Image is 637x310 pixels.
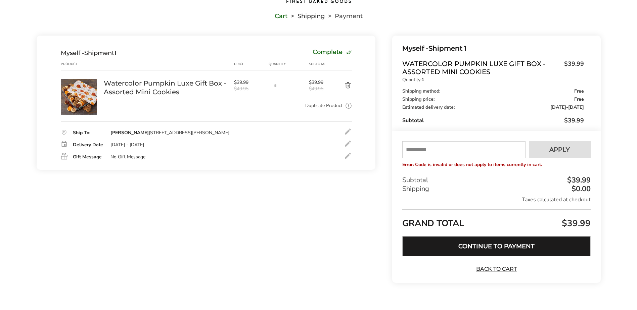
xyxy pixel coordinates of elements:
span: $39.99 [234,79,266,86]
span: 1 [114,49,117,57]
div: [DATE] - [DATE] [110,142,144,148]
div: [STREET_ADDRESS][PERSON_NAME] [110,130,229,136]
p: Error: Code is invalid or does not apply to items currently in cart. [402,161,590,168]
li: Shipping [287,14,325,18]
div: Shipment [61,49,117,57]
span: [DATE] [568,104,584,110]
div: Taxes calculated at checkout [402,196,590,203]
span: $39.99 [560,217,591,229]
span: $39.99 [564,116,584,124]
span: Myself - [61,49,84,57]
div: Price [234,61,269,67]
span: Watercolor Pumpkin Luxe Gift Box - Assorted Mini Cookies [402,60,560,76]
div: $39.99 [565,176,591,184]
div: Ship To: [73,131,104,135]
span: Myself - [402,44,428,52]
span: - [550,105,584,110]
div: Subtotal [309,61,328,67]
a: Duplicate Product [305,102,343,109]
div: Shipping price: [402,97,584,102]
div: Quantity [269,61,309,67]
input: Quantity input [269,79,282,92]
span: Free [574,89,584,94]
div: Shipping method: [402,89,584,94]
div: Complete [313,49,352,57]
div: Shipment 1 [402,43,584,54]
div: Delivery Date [73,143,104,147]
a: Watercolor Pumpkin Luxe Gift Box - Assorted Mini Cookies [61,79,97,85]
span: Apply [549,147,570,153]
div: Gift Message [73,155,104,159]
div: Product [61,61,104,67]
div: $0.00 [570,185,591,193]
button: Delete product [328,82,352,90]
div: Estimated delivery date: [402,105,584,110]
div: Shipping [402,185,590,193]
a: Back to Cart [473,265,520,273]
strong: 1 [421,76,424,83]
button: Continue to Payment [402,236,590,256]
button: Apply [529,141,591,158]
p: Quantity: [402,77,584,82]
div: GRAND TOTAL [402,209,590,231]
span: [DATE] [550,104,566,110]
span: $49.95 [309,86,328,92]
span: $39.99 [561,60,584,74]
div: Subtotal [402,176,590,185]
a: Watercolor Pumpkin Luxe Gift Box - Assorted Mini Cookies$39.99 [402,60,584,76]
a: Watercolor Pumpkin Luxe Gift Box - Assorted Mini Cookies [104,79,227,96]
div: Subtotal [402,116,584,124]
div: No Gift Message [110,154,145,160]
span: $49.95 [234,86,266,92]
strong: [PERSON_NAME] [110,130,149,136]
a: Cart [275,14,287,18]
img: Watercolor Pumpkin Luxe Gift Box - Assorted Mini Cookies [61,79,97,115]
span: Payment [335,14,363,18]
span: Free [574,97,584,102]
span: $39.99 [309,79,328,86]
